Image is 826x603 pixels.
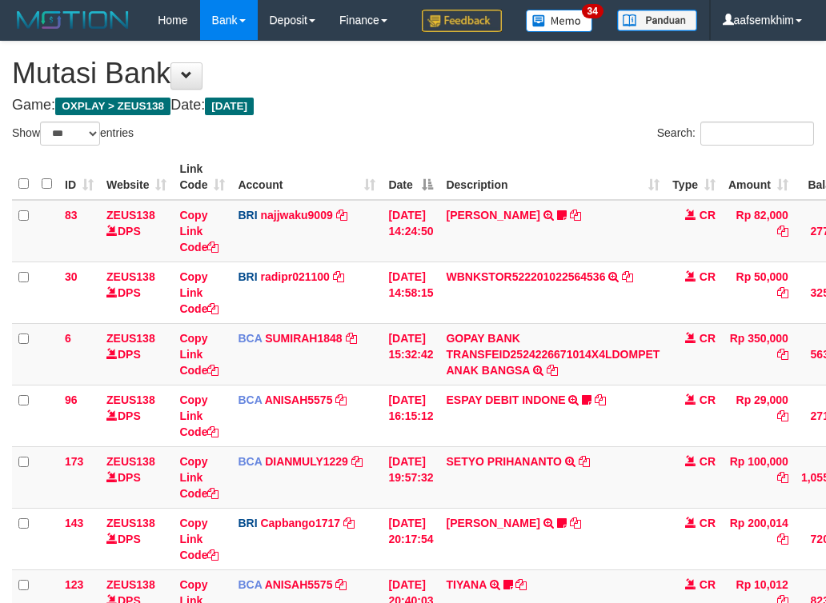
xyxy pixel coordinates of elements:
[777,286,788,299] a: Copy Rp 50,000 to clipboard
[65,455,83,468] span: 173
[65,332,71,345] span: 6
[65,517,83,529] span: 143
[722,446,795,508] td: Rp 100,000
[238,209,257,222] span: BRI
[100,385,173,446] td: DPS
[55,98,170,115] span: OXPLAY > ZEUS138
[382,154,439,200] th: Date: activate to sort column descending
[179,332,219,377] a: Copy Link Code
[722,154,795,200] th: Amount: activate to sort column ascending
[700,455,716,468] span: CR
[700,209,716,222] span: CR
[238,455,262,468] span: BCA
[382,200,439,262] td: [DATE] 14:24:50
[382,323,439,385] td: [DATE] 15:32:42
[570,517,581,529] a: Copy ARIEF MUSTIKA to clipboard
[12,98,814,114] h4: Game: Date:
[422,10,502,32] img: Feedback.jpg
[547,364,558,377] a: Copy GOPAY BANK TRANSFEID2524226671014X4LDOMPET ANAK BANGSA to clipboard
[260,270,329,283] a: radipr021100
[336,209,347,222] a: Copy najjwaku9009 to clipboard
[595,393,606,406] a: Copy ESPAY DEBIT INDONE to clipboard
[100,446,173,508] td: DPS
[106,578,155,591] a: ZEUS138
[700,578,716,591] span: CR
[343,517,355,529] a: Copy Capbango1717 to clipboard
[722,508,795,569] td: Rp 200,014
[238,332,262,345] span: BCA
[100,154,173,200] th: Website: activate to sort column ascending
[722,385,795,446] td: Rp 29,000
[335,578,347,591] a: Copy ANISAH5575 to clipboard
[260,517,340,529] a: Capbango1717
[106,332,155,345] a: ZEUS138
[100,508,173,569] td: DPS
[777,409,788,422] a: Copy Rp 29,000 to clipboard
[446,393,565,406] a: ESPAY DEBIT INDONE
[700,270,716,283] span: CR
[722,323,795,385] td: Rp 350,000
[439,154,666,200] th: Description: activate to sort column ascending
[12,122,134,146] label: Show entries
[100,262,173,323] td: DPS
[106,455,155,468] a: ZEUS138
[446,209,539,222] a: [PERSON_NAME]
[722,200,795,262] td: Rp 82,000
[446,578,486,591] a: TIYANA
[173,154,231,200] th: Link Code: activate to sort column ascending
[265,455,348,468] a: DIANMULY1229
[777,225,788,238] a: Copy Rp 82,000 to clipboard
[382,446,439,508] td: [DATE] 19:57:32
[777,471,788,484] a: Copy Rp 100,000 to clipboard
[40,122,100,146] select: Showentries
[179,209,219,254] a: Copy Link Code
[238,517,257,529] span: BRI
[700,517,716,529] span: CR
[346,332,357,345] a: Copy SUMIRAH1848 to clipboard
[722,262,795,323] td: Rp 50,000
[106,517,155,529] a: ZEUS138
[657,122,814,146] label: Search:
[265,393,333,406] a: ANISAH5575
[700,332,716,345] span: CR
[617,10,697,31] img: panduan.png
[382,262,439,323] td: [DATE] 14:58:15
[382,508,439,569] td: [DATE] 20:17:54
[579,455,590,468] a: Copy SETYO PRIHANANTO to clipboard
[333,270,344,283] a: Copy radipr021100 to clipboard
[265,578,333,591] a: ANISAH5575
[231,154,382,200] th: Account: activate to sort column ascending
[106,209,155,222] a: ZEUS138
[238,270,257,283] span: BRI
[446,332,660,377] a: GOPAY BANK TRANSFEID2524226671014X4LDOMPET ANAK BANGSA
[265,332,342,345] a: SUMIRAH1848
[106,270,155,283] a: ZEUS138
[65,209,78,222] span: 83
[446,517,539,529] a: [PERSON_NAME]
[260,209,332,222] a: najjwaku9009
[570,209,581,222] a: Copy TARI PRATIWI to clipboard
[446,270,605,283] a: WBNKSTOR522201022564536
[205,98,254,115] span: [DATE]
[12,8,134,32] img: MOTION_logo.png
[351,455,363,468] a: Copy DIANMULY1229 to clipboard
[700,393,716,406] span: CR
[179,270,219,315] a: Copy Link Code
[335,393,347,406] a: Copy ANISAH5575 to clipboard
[65,270,78,283] span: 30
[526,10,593,32] img: Button%20Memo.svg
[65,578,83,591] span: 123
[666,154,722,200] th: Type: activate to sort column ascending
[58,154,100,200] th: ID: activate to sort column ascending
[106,393,155,406] a: ZEUS138
[238,578,262,591] span: BCA
[700,122,814,146] input: Search:
[777,348,788,361] a: Copy Rp 350,000 to clipboard
[777,533,788,545] a: Copy Rp 200,014 to clipboard
[179,455,219,500] a: Copy Link Code
[12,58,814,90] h1: Mutasi Bank
[179,517,219,561] a: Copy Link Code
[238,393,262,406] span: BCA
[515,578,527,591] a: Copy TIYANA to clipboard
[179,393,219,438] a: Copy Link Code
